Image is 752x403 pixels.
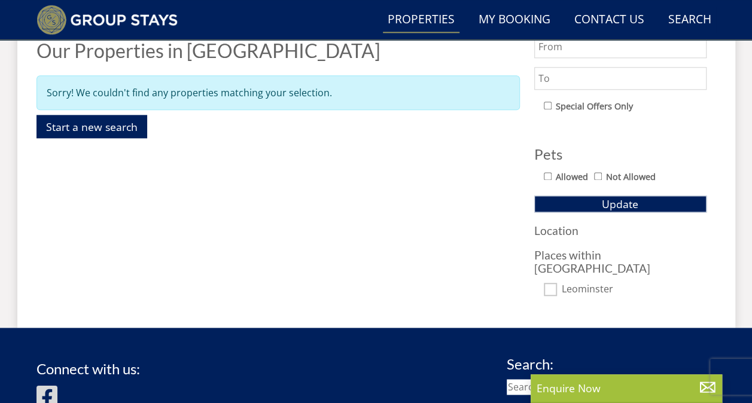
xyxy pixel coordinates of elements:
h3: Places within [GEOGRAPHIC_DATA] [534,249,707,274]
input: To [534,67,707,90]
a: Search [663,7,716,33]
div: Sorry! We couldn't find any properties matching your selection. [36,75,520,110]
label: Not Allowed [606,170,656,184]
label: Leominster [562,283,707,297]
button: Update [534,196,707,212]
span: Update [602,197,638,211]
h3: Pets [534,146,707,162]
a: Start a new search [36,115,147,138]
h3: Search: [507,356,716,372]
h3: Location [534,224,707,237]
a: My Booking [474,7,555,33]
input: Search... [507,379,716,395]
h1: Our Properties in [GEOGRAPHIC_DATA] [36,40,520,61]
p: Enquire Now [537,380,716,396]
a: Properties [383,7,459,33]
h3: Connect with us: [36,361,140,377]
img: Group Stays [36,5,178,35]
input: From [534,35,707,58]
label: Special Offers Only [556,100,633,113]
a: Contact Us [570,7,649,33]
label: Allowed [556,170,588,184]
